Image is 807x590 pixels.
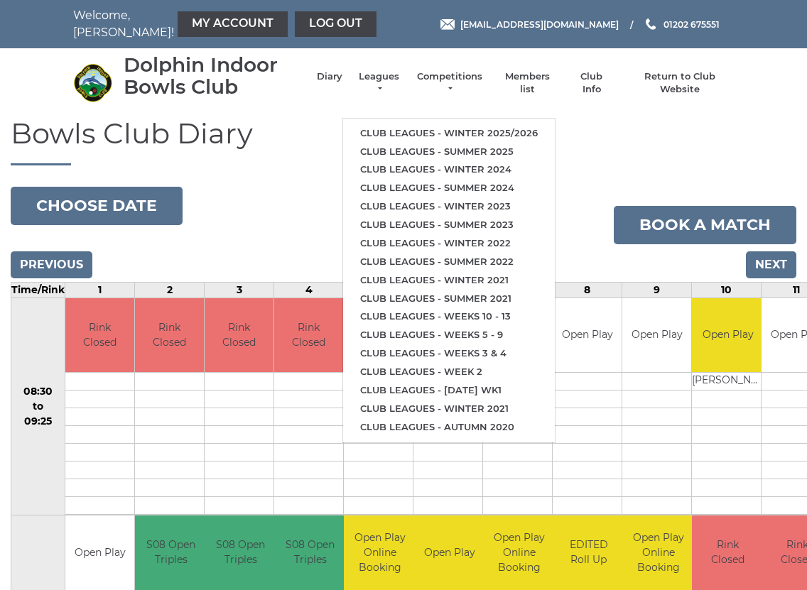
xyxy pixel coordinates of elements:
[413,515,485,590] td: Open Play
[317,70,342,83] a: Diary
[440,19,455,30] img: Email
[11,251,92,278] input: Previous
[692,373,764,390] td: [PERSON_NAME]
[343,124,555,143] a: Club leagues - Winter 2025/2026
[343,253,555,271] a: Club leagues - Summer 2022
[357,70,401,96] a: Leagues
[343,234,555,253] a: Club leagues - Winter 2022
[343,307,555,326] a: Club leagues - Weeks 10 - 13
[135,282,205,297] td: 2
[343,197,555,216] a: Club leagues - Winter 2023
[343,271,555,290] a: Club leagues - Winter 2021
[205,298,273,373] td: Rink Closed
[73,7,336,41] nav: Welcome, [PERSON_NAME]!
[553,282,622,297] td: 8
[11,118,796,165] h1: Bowls Club Diary
[483,515,555,590] td: Open Play Online Booking
[571,70,612,96] a: Club Info
[124,54,303,98] div: Dolphin Indoor Bowls Club
[627,70,734,96] a: Return to Club Website
[65,282,135,297] td: 1
[440,18,619,31] a: Email [EMAIL_ADDRESS][DOMAIN_NAME]
[664,18,720,29] span: 01202 675551
[295,11,377,37] a: Log out
[343,400,555,418] a: Club leagues - Winter 2021
[178,11,288,37] a: My Account
[11,297,65,515] td: 08:30 to 09:25
[343,363,555,381] a: Club leagues - Week 2
[692,298,764,373] td: Open Play
[646,18,656,30] img: Phone us
[343,344,555,363] a: Club leagues - Weeks 3 & 4
[343,160,555,179] a: Club leagues - Winter 2024
[553,298,622,373] td: Open Play
[343,418,555,437] a: Club leagues - Autumn 2020
[343,326,555,344] a: Club leagues - Weeks 5 - 9
[65,298,134,373] td: Rink Closed
[343,290,555,308] a: Club leagues - Summer 2021
[343,143,555,161] a: Club leagues - Summer 2025
[274,298,343,373] td: Rink Closed
[497,70,556,96] a: Members list
[746,251,796,278] input: Next
[460,18,619,29] span: [EMAIL_ADDRESS][DOMAIN_NAME]
[343,179,555,197] a: Club leagues - Summer 2024
[343,216,555,234] a: Club leagues - Summer 2023
[274,282,344,297] td: 4
[343,381,555,400] a: Club leagues - [DATE] wk1
[73,63,112,102] img: Dolphin Indoor Bowls Club
[553,515,624,590] td: EDITED Roll Up
[274,515,346,590] td: S08 Open Triples
[205,282,274,297] td: 3
[344,515,416,590] td: Open Play Online Booking
[692,515,764,590] td: Rink Closed
[622,515,694,590] td: Open Play Online Booking
[11,187,183,225] button: Choose date
[692,282,762,297] td: 10
[135,515,207,590] td: S08 Open Triples
[416,70,484,96] a: Competitions
[135,298,204,373] td: Rink Closed
[342,118,556,443] ul: Leagues
[11,282,65,297] td: Time/Rink
[65,515,134,590] td: Open Play
[644,18,720,31] a: Phone us 01202 675551
[614,206,796,244] a: Book a match
[622,282,692,297] td: 9
[622,298,691,373] td: Open Play
[205,515,276,590] td: S08 Open Triples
